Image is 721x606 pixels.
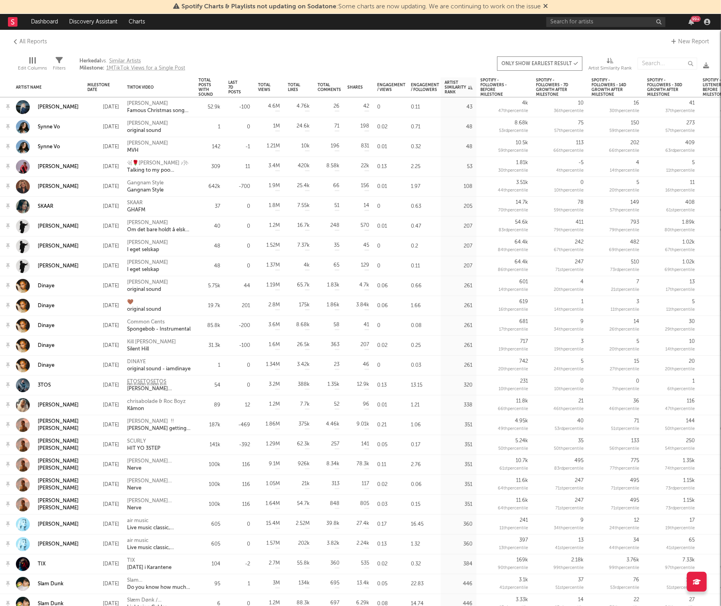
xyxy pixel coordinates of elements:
[127,498,191,505] div: [PERSON_NAME] [PERSON_NAME]
[361,182,369,190] div: 156
[127,127,168,134] div: original sound
[16,140,60,154] a: Synne Vo
[127,140,168,154] a: [PERSON_NAME]MVH
[127,306,161,313] div: original sound
[127,517,191,532] a: air musicLive music classic, [PERSON_NAME], elegant, brilliant(125637)
[127,418,191,432] a: [PERSON_NAME] !![PERSON_NAME] getting ripped to night rip that this is home
[127,339,176,353] a: Kill [PERSON_NAME]Silent Hill
[127,425,191,432] div: [PERSON_NAME] getting ripped to night rip that this is home
[665,147,695,155] div: 63 rd percentile
[578,199,584,207] div: 78
[127,286,168,293] div: original sound
[665,187,695,195] div: 16 th percentile
[38,243,79,250] div: [PERSON_NAME]
[127,398,186,412] a: chrisabolade & Roc BoyzKåmon
[38,498,79,512] div: [PERSON_NAME] [PERSON_NAME]
[609,127,639,135] div: 59 th percentile
[16,100,79,114] a: [PERSON_NAME]
[18,64,47,73] div: Edit Columns
[127,100,191,114] a: [PERSON_NAME]Famous Christmas songs / Orchestra arrangement(150588)
[318,83,341,92] div: Total Comments
[361,142,369,150] div: 831
[127,207,145,214] div: GHAFM
[16,120,60,134] a: Synne Vo
[87,83,110,92] div: Milestone Date
[38,263,79,270] a: [PERSON_NAME]
[269,202,280,210] div: 1.8M
[497,56,582,71] button: Only show earliest result
[247,123,250,131] div: 0
[467,163,472,171] div: 53
[127,458,191,465] div: [PERSON_NAME] [PERSON_NAME]
[363,103,369,110] div: 42
[326,162,339,170] div: 8.58k
[127,180,164,194] a: Gangnam StyleGangnam Style
[25,14,64,30] a: Dashboard
[407,197,441,217] div: 0.63
[127,577,191,584] div: Slam Dunk/[PERSON_NAME]
[360,122,369,130] div: 198
[127,279,168,293] a: [PERSON_NAME]original sound
[53,64,66,73] div: Filters
[127,107,191,114] div: Famous Christmas songs / Orchestra arrangement(150588)
[79,58,185,65] span: vs.
[127,85,179,90] div: TikTok Video
[38,342,54,349] a: Dinaye
[16,299,54,313] a: Dinaye
[16,517,79,531] a: [PERSON_NAME]
[208,183,220,191] div: 642k
[588,50,632,81] div: Artist Similarity Rank
[592,78,627,97] div: Spotify - Followers - 14D Growth after Milestone
[297,182,310,190] div: 25.4k
[38,458,79,472] div: [PERSON_NAME] [PERSON_NAME]
[38,521,79,528] div: [PERSON_NAME]
[267,142,280,150] div: 1.21M
[38,163,79,170] div: [PERSON_NAME]
[466,143,472,151] div: 48
[38,104,79,111] a: [PERSON_NAME]
[181,4,541,10] span: : Some charts are now updating. We are continuing to work on the issue
[127,378,191,393] a: E͙T͙O͙S͙E͙T͙O͙S͙E͙T͙O͙S͙[PERSON_NAME] Supertramp
[16,398,79,412] a: [PERSON_NAME]
[38,124,60,131] div: Synne Vo
[407,177,441,197] div: 1.97
[466,123,472,131] div: 48
[516,199,528,207] div: 14.7k
[127,438,160,452] a: SCURLYHIT YO 3STEP
[38,283,54,290] div: Dinaye
[127,140,168,147] div: [PERSON_NAME]
[38,561,46,568] a: TIX
[12,37,47,46] a: All Reports
[127,505,191,512] div: Nerve
[576,139,584,147] div: 113
[609,107,639,115] div: 30 th percentile
[87,202,119,211] div: [DATE]
[373,197,407,217] div: 0
[685,139,695,147] div: 409
[127,160,191,167] div: ꧁🌹[PERSON_NAME] ♪꧂
[239,103,250,111] div: -100
[610,167,639,175] div: 14 th percentile
[127,358,191,366] div: DINAYE
[665,127,695,135] div: 57 th percentile
[38,143,60,151] a: Synne Vo
[127,445,160,452] div: HIT YO 3STEP
[498,107,528,115] div: 47 th percentile
[127,398,186,405] div: chrisabolade & Roc Boyz
[38,362,54,369] div: Dinaye
[127,478,191,485] div: [PERSON_NAME] [PERSON_NAME]
[38,183,79,190] div: [PERSON_NAME]
[38,438,79,452] div: [PERSON_NAME] [PERSON_NAME]
[515,119,528,127] div: 8.68k
[18,50,47,81] div: Edit Columns
[127,597,191,604] div: Slæm Dønk / [PERSON_NAME]
[211,163,220,171] div: 309
[87,162,119,172] div: [DATE]
[258,83,270,92] div: Total Views
[464,203,472,211] div: 205
[127,339,176,346] div: Kill [PERSON_NAME]
[127,577,191,591] a: Slam Dunk/[PERSON_NAME]Do you know how much this cost in [GEOGRAPHIC_DATA]
[239,183,250,191] div: -700
[407,157,441,177] div: 2.25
